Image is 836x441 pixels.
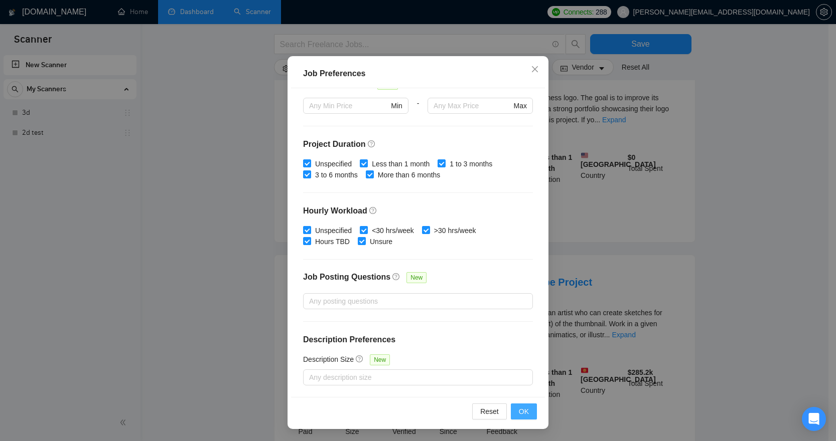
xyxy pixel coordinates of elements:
span: Min [391,100,402,111]
span: <30 hrs/week [368,225,418,236]
span: Unspecified [311,225,356,236]
span: Unspecified [311,158,356,169]
input: Any Min Price [309,100,389,111]
span: question-circle [392,273,400,281]
div: Job Preferences [303,68,533,80]
h4: Hourly Workload [303,205,533,217]
span: Less than 1 month [368,158,434,169]
span: question-circle [368,140,376,148]
button: Reset [472,403,507,419]
h5: Description Size [303,354,354,365]
span: 3 to 6 months [311,169,362,180]
span: >30 hrs/week [430,225,480,236]
span: New [370,354,390,365]
span: OK [519,406,529,417]
span: More than 6 months [374,169,445,180]
span: question-circle [369,206,377,214]
span: question-circle [356,355,364,363]
div: Open Intercom Messenger [802,407,826,431]
button: OK [511,403,537,419]
button: Close [521,56,548,83]
span: close [531,65,539,73]
span: Unsure [366,236,396,247]
h4: Job Posting Questions [303,271,390,283]
span: Reset [480,406,499,417]
span: New [406,272,427,283]
span: 1 to 3 months [446,158,496,169]
h4: Description Preferences [303,334,533,346]
h4: Project Duration [303,138,533,150]
input: Any Max Price [434,100,511,111]
div: - [408,98,428,126]
span: Max [514,100,527,111]
span: Hours TBD [311,236,354,247]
